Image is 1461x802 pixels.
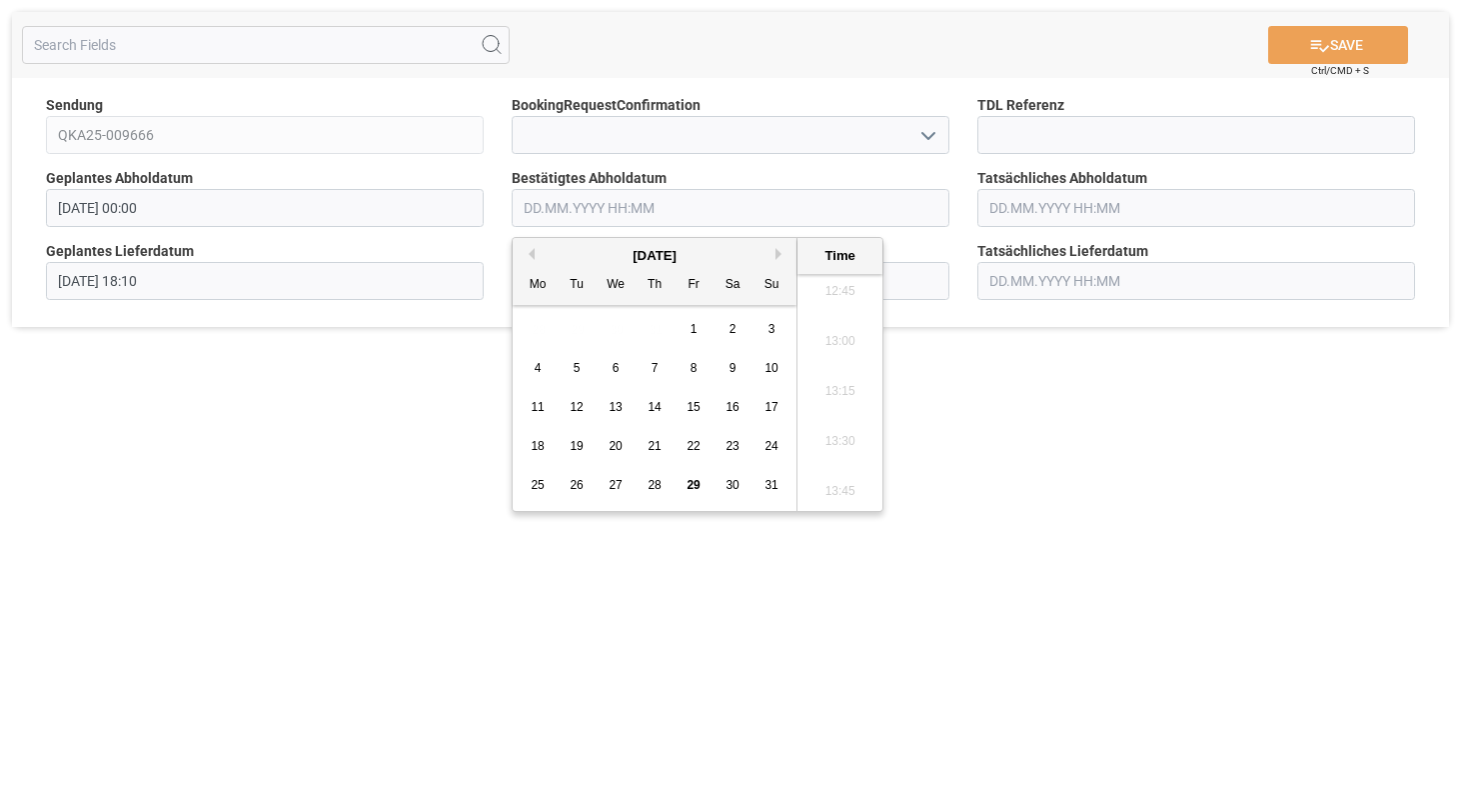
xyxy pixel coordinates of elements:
div: We [604,273,629,298]
div: Tu [565,273,590,298]
span: 13 [609,400,622,414]
span: 1 [691,322,698,336]
div: Choose Saturday, August 2nd, 2025 [721,317,745,342]
div: Choose Monday, August 11th, 2025 [526,395,551,420]
input: DD.MM.YYYY HH:MM [977,262,1415,300]
div: Fr [682,273,707,298]
button: open menu [912,120,942,151]
span: 14 [648,400,661,414]
span: 19 [570,439,583,453]
span: 20 [609,439,622,453]
input: DD.MM.YYYY HH:MM [46,262,484,300]
div: Choose Wednesday, August 20th, 2025 [604,434,629,459]
span: Geplantes Lieferdatum [46,241,194,262]
span: 12 [570,400,583,414]
div: Choose Tuesday, August 12th, 2025 [565,395,590,420]
span: 2 [730,322,736,336]
span: Geplantes Abholdatum [46,168,193,189]
input: DD.MM.YYYY HH:MM [512,189,949,227]
span: 4 [535,361,542,375]
span: 25 [531,478,544,492]
div: Choose Thursday, August 21st, 2025 [643,434,668,459]
span: 23 [726,439,738,453]
span: 21 [648,439,661,453]
div: Choose Friday, August 15th, 2025 [682,395,707,420]
div: Choose Friday, August 29th, 2025 [682,473,707,498]
div: Choose Tuesday, August 5th, 2025 [565,356,590,381]
div: Th [643,273,668,298]
span: 17 [764,400,777,414]
div: month 2025-08 [519,310,791,505]
div: Choose Monday, August 18th, 2025 [526,434,551,459]
input: DD.MM.YYYY HH:MM [977,189,1415,227]
span: BookingRequestConfirmation [512,95,701,116]
span: 24 [764,439,777,453]
div: Time [802,246,877,266]
div: Choose Sunday, August 24th, 2025 [759,434,784,459]
div: Choose Thursday, August 28th, 2025 [643,473,668,498]
span: TDL Referenz [977,95,1064,116]
div: Choose Monday, August 25th, 2025 [526,473,551,498]
div: [DATE] [513,246,796,266]
div: Choose Friday, August 1st, 2025 [682,317,707,342]
span: Tatsächliches Abholdatum [977,168,1147,189]
div: Choose Sunday, August 10th, 2025 [759,356,784,381]
div: Choose Wednesday, August 27th, 2025 [604,473,629,498]
input: DD.MM.YYYY HH:MM [46,189,484,227]
span: 29 [687,478,700,492]
span: 22 [687,439,700,453]
div: Choose Saturday, August 16th, 2025 [721,395,745,420]
div: Choose Tuesday, August 26th, 2025 [565,473,590,498]
div: Sa [721,273,745,298]
span: 26 [570,478,583,492]
span: 28 [648,478,661,492]
span: 15 [687,400,700,414]
span: 18 [531,439,544,453]
div: Choose Tuesday, August 19th, 2025 [565,434,590,459]
span: Bestätigtes Abholdatum [512,168,667,189]
span: 3 [768,322,775,336]
input: Search Fields [22,26,510,64]
div: Choose Friday, August 22nd, 2025 [682,434,707,459]
span: 11 [531,400,544,414]
span: 16 [726,400,738,414]
div: Choose Sunday, August 17th, 2025 [759,395,784,420]
span: Ctrl/CMD + S [1311,63,1369,78]
span: Sendung [46,95,103,116]
div: Su [759,273,784,298]
button: Next Month [775,248,787,260]
div: Choose Saturday, August 30th, 2025 [721,473,745,498]
div: Mo [526,273,551,298]
span: 7 [652,361,659,375]
div: Choose Thursday, August 14th, 2025 [643,395,668,420]
div: Choose Wednesday, August 6th, 2025 [604,356,629,381]
div: Choose Wednesday, August 13th, 2025 [604,395,629,420]
button: SAVE [1268,26,1408,64]
button: Previous Month [523,248,535,260]
div: Choose Sunday, August 31st, 2025 [759,473,784,498]
div: Choose Saturday, August 23rd, 2025 [721,434,745,459]
div: Choose Monday, August 4th, 2025 [526,356,551,381]
div: Choose Friday, August 8th, 2025 [682,356,707,381]
div: Choose Saturday, August 9th, 2025 [721,356,745,381]
span: 30 [726,478,738,492]
span: 27 [609,478,622,492]
span: 9 [730,361,736,375]
span: Tatsächliches Lieferdatum [977,241,1148,262]
div: Choose Thursday, August 7th, 2025 [643,356,668,381]
span: 5 [574,361,581,375]
span: 10 [764,361,777,375]
span: 6 [613,361,620,375]
span: 8 [691,361,698,375]
div: Choose Sunday, August 3rd, 2025 [759,317,784,342]
span: 31 [764,478,777,492]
